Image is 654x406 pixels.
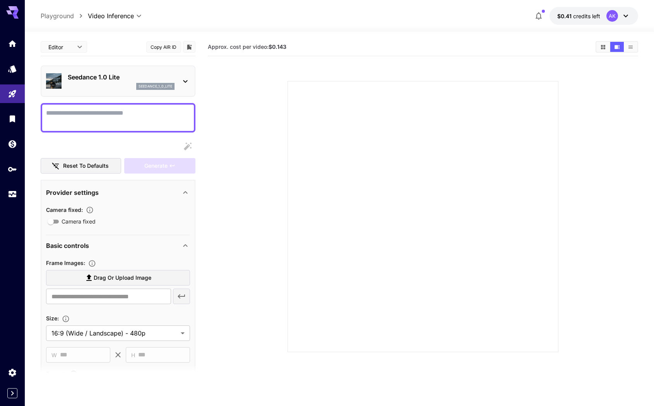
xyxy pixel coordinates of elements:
[85,260,99,267] button: Upload frame images.
[46,69,190,93] div: Seedance 1.0 Liteseedance_1_0_lite
[8,368,17,377] div: Settings
[94,273,151,283] span: Drag or upload image
[208,43,286,50] span: Approx. cost per video:
[8,164,17,174] div: API Keys
[7,388,17,398] button: Expand sidebar
[8,89,17,99] div: Playground
[606,10,618,22] div: AK
[139,84,172,89] p: seedance_1_0_lite
[46,315,59,322] span: Size :
[46,183,190,202] div: Provider settings
[131,351,135,360] span: H
[59,315,73,323] button: Adjust the dimensions of the generated image by specifying its width and height in pixels, or sel...
[186,42,193,52] button: Add to library
[88,11,134,21] span: Video Inference
[573,13,600,19] span: credits left
[8,64,17,74] div: Models
[41,11,88,21] nav: breadcrumb
[41,11,74,21] a: Playground
[62,217,96,225] span: Camera fixed
[46,270,190,286] label: Drag or upload image
[146,41,181,53] button: Copy AIR ID
[557,12,600,20] div: $0.41408
[8,39,17,48] div: Home
[46,188,99,197] p: Provider settings
[557,13,573,19] span: $0.41
[269,43,286,50] b: $0.143
[8,189,17,199] div: Usage
[624,42,637,52] button: Show videos in list view
[610,42,624,52] button: Show videos in video view
[48,43,72,51] span: Editor
[550,7,638,25] button: $0.41408AK
[46,206,83,213] span: Camera fixed :
[46,241,89,250] p: Basic controls
[68,72,175,82] p: Seedance 1.0 Lite
[8,114,17,124] div: Library
[596,42,610,52] button: Show videos in grid view
[41,158,121,174] button: Reset to defaults
[8,139,17,149] div: Wallet
[596,41,638,53] div: Show videos in grid viewShow videos in video viewShow videos in list view
[46,236,190,255] div: Basic controls
[46,260,85,266] span: Frame Images :
[51,329,178,338] span: 16:9 (Wide / Landscape) - 480p
[51,351,57,360] span: W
